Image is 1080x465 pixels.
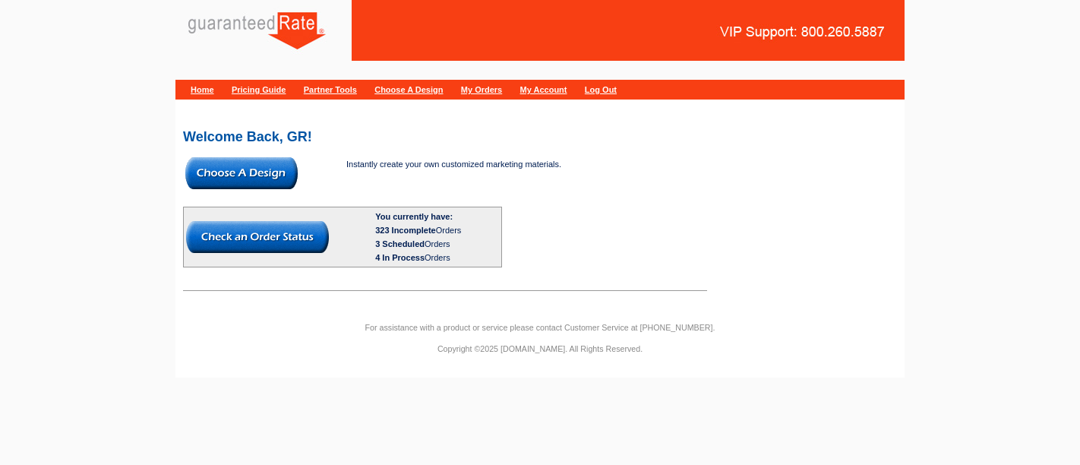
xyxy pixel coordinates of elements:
[585,85,617,94] a: Log Out
[461,85,502,94] a: My Orders
[186,221,329,253] img: button-check-order-status.gif
[375,212,453,221] b: You currently have:
[185,157,298,189] img: button-choose-design.gif
[375,253,425,262] span: 4 In Process
[175,342,905,356] p: Copyright ©2025 [DOMAIN_NAME]. All Rights Reserved.
[304,85,357,94] a: Partner Tools
[175,321,905,334] p: For assistance with a product or service please contact Customer Service at [PHONE_NUMBER].
[191,85,214,94] a: Home
[183,130,897,144] h2: Welcome Back, GR!
[374,85,443,94] a: Choose A Design
[232,85,286,94] a: Pricing Guide
[375,239,425,248] span: 3 Scheduled
[375,223,499,264] div: Orders Orders Orders
[375,226,435,235] span: 323 Incomplete
[520,85,567,94] a: My Account
[346,160,561,169] span: Instantly create your own customized marketing materials.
